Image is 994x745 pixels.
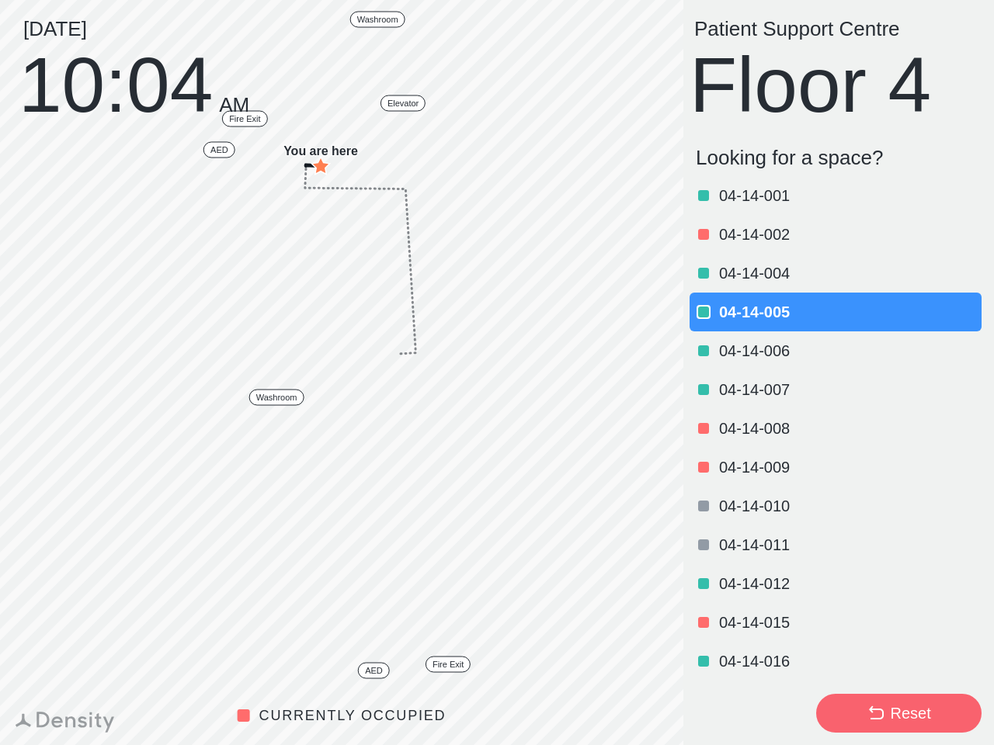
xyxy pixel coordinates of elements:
p: 04 - 14 - 008 [719,419,978,438]
p: 04 - 14 - 005 [719,303,978,321]
button: Reset [816,694,982,733]
p: 04 - 14 - 002 [719,225,978,244]
p: 04 - 14 - 006 [719,341,978,360]
p: 04 - 14 - 007 [719,380,978,399]
p: 04 - 14 - 016 [719,652,978,670]
p: 04 - 14 - 004 [719,264,978,282]
p: 04 - 14 - 015 [719,613,978,632]
p: Looking for a space? [696,146,982,170]
div: Reset [890,702,930,724]
p: 04 - 14 - 011 [719,535,978,554]
p: 04 - 14 - 012 [719,574,978,593]
p: 04 - 14 - 001 [719,186,978,205]
p: 04 - 14 - 009 [719,458,978,476]
p: 04 - 14 - 010 [719,497,978,515]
